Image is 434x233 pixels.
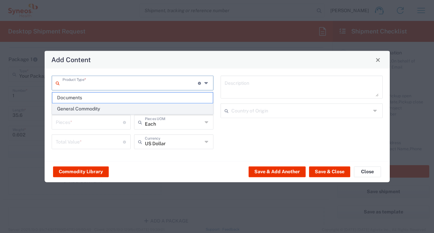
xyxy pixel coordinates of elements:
[51,55,91,64] h4: Add Content
[373,55,383,64] button: Close
[53,166,109,177] button: Commodity Library
[309,166,350,177] button: Save & Close
[52,93,213,103] span: Documents
[354,166,381,177] button: Close
[249,166,306,177] button: Save & Add Another
[52,104,213,114] span: General Commodity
